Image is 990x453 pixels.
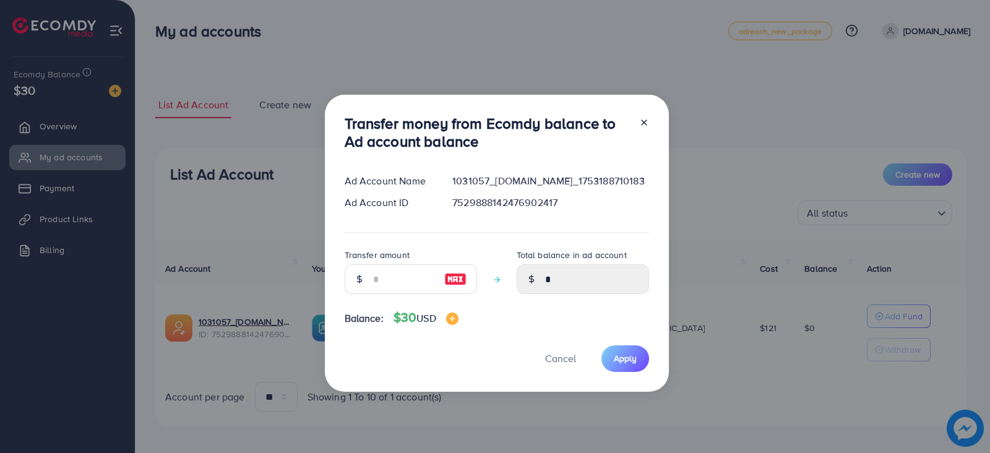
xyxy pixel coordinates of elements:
[394,310,458,326] h4: $30
[416,311,436,325] span: USD
[442,174,658,188] div: 1031057_[DOMAIN_NAME]_1753188710183
[345,249,410,261] label: Transfer amount
[345,114,629,150] h3: Transfer money from Ecomdy balance to Ad account balance
[614,352,637,365] span: Apply
[446,313,458,325] img: image
[601,345,649,372] button: Apply
[545,352,576,365] span: Cancel
[335,174,443,188] div: Ad Account Name
[335,196,443,210] div: Ad Account ID
[530,345,592,372] button: Cancel
[444,272,467,287] img: image
[442,196,658,210] div: 7529888142476902417
[345,311,384,326] span: Balance:
[517,249,627,261] label: Total balance in ad account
